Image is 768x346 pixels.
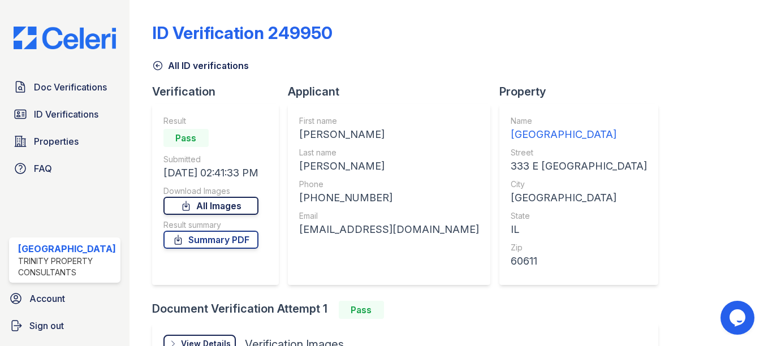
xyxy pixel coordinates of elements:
[34,135,79,148] span: Properties
[5,27,125,50] img: CE_Logo_Blue-a8612792a0a2168367f1c8372b55b34899dd931a85d93a1a3d3e32e68fde9ad4.png
[299,222,479,237] div: [EMAIL_ADDRESS][DOMAIN_NAME]
[9,130,120,153] a: Properties
[299,190,479,206] div: [PHONE_NUMBER]
[34,80,107,94] span: Doc Verifications
[152,59,249,72] a: All ID verifications
[34,162,52,175] span: FAQ
[511,210,647,222] div: State
[511,222,647,237] div: IL
[511,242,647,253] div: Zip
[9,157,120,180] a: FAQ
[5,287,125,310] a: Account
[163,185,258,197] div: Download Images
[339,301,384,319] div: Pass
[511,147,647,158] div: Street
[152,23,333,43] div: ID Verification 249950
[511,190,647,206] div: [GEOGRAPHIC_DATA]
[299,147,479,158] div: Last name
[299,210,479,222] div: Email
[499,84,667,100] div: Property
[29,319,64,332] span: Sign out
[163,154,258,165] div: Submitted
[299,179,479,190] div: Phone
[163,129,209,147] div: Pass
[163,115,258,127] div: Result
[511,158,647,174] div: 333 E [GEOGRAPHIC_DATA]
[152,84,288,100] div: Verification
[511,253,647,269] div: 60611
[152,301,667,319] div: Document Verification Attempt 1
[18,242,116,256] div: [GEOGRAPHIC_DATA]
[288,84,499,100] div: Applicant
[299,115,479,127] div: First name
[34,107,98,121] span: ID Verifications
[5,314,125,337] a: Sign out
[511,115,647,142] a: Name [GEOGRAPHIC_DATA]
[511,179,647,190] div: City
[163,231,258,249] a: Summary PDF
[18,256,116,278] div: Trinity Property Consultants
[29,292,65,305] span: Account
[9,103,120,126] a: ID Verifications
[163,219,258,231] div: Result summary
[163,197,258,215] a: All Images
[299,127,479,142] div: [PERSON_NAME]
[511,115,647,127] div: Name
[511,127,647,142] div: [GEOGRAPHIC_DATA]
[299,158,479,174] div: [PERSON_NAME]
[163,165,258,181] div: [DATE] 02:41:33 PM
[9,76,120,98] a: Doc Verifications
[720,301,757,335] iframe: chat widget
